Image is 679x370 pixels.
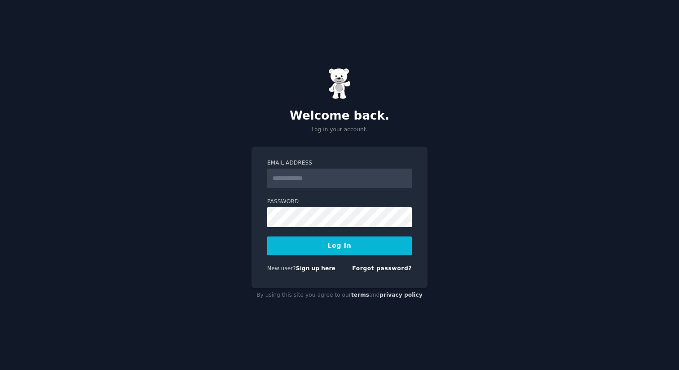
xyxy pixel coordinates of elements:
label: Password [267,198,412,206]
a: terms [351,292,369,298]
img: Gummy Bear [328,68,351,99]
a: privacy policy [379,292,423,298]
div: By using this site you agree to our and [251,288,428,303]
h2: Welcome back. [251,109,428,123]
button: Log In [267,236,412,255]
a: Sign up here [296,265,335,272]
p: Log in your account. [251,126,428,134]
span: New user? [267,265,296,272]
a: Forgot password? [352,265,412,272]
label: Email Address [267,159,412,167]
